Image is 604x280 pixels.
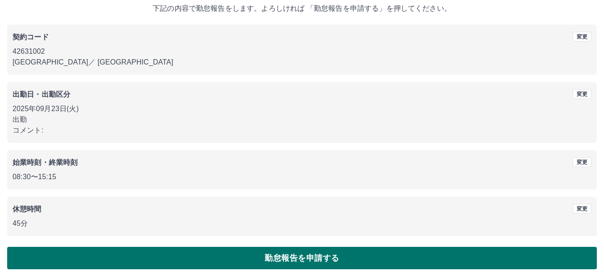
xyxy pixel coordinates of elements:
button: 変更 [573,32,591,42]
button: 変更 [573,89,591,99]
p: 下記の内容で勤怠報告をします。よろしければ 「勤怠報告を申請する」を押してください。 [7,3,597,14]
p: コメント: [13,125,591,136]
p: 出勤 [13,114,591,125]
b: 休憩時間 [13,205,42,213]
p: 2025年09月23日(火) [13,103,591,114]
p: 45分 [13,218,591,229]
p: 08:30 〜 15:15 [13,172,591,182]
b: 契約コード [13,33,49,41]
button: 勤怠報告を申請する [7,247,597,269]
b: 始業時刻・終業時刻 [13,159,77,166]
p: 42631002 [13,46,591,57]
button: 変更 [573,204,591,214]
b: 出勤日・出勤区分 [13,90,70,98]
p: [GEOGRAPHIC_DATA] ／ [GEOGRAPHIC_DATA] [13,57,591,68]
button: 変更 [573,157,591,167]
